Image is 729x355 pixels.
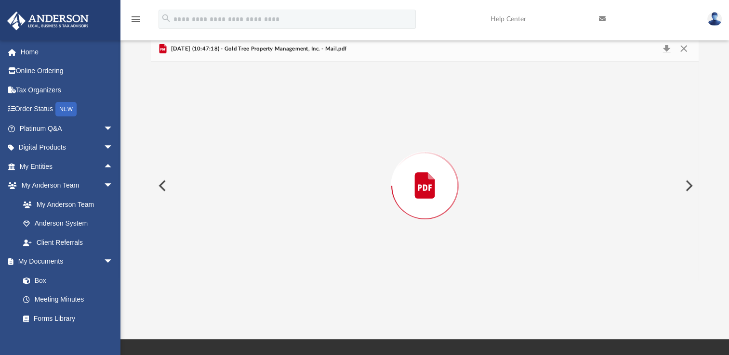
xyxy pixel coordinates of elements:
div: Preview [151,37,699,310]
button: Download [658,42,675,56]
a: Box [13,271,118,290]
a: My Anderson Team [13,195,118,214]
span: arrow_drop_down [104,138,123,158]
span: arrow_drop_up [104,157,123,177]
a: Order StatusNEW [7,100,128,119]
span: arrow_drop_down [104,119,123,139]
a: menu [130,18,142,25]
a: Anderson System [13,214,123,233]
span: arrow_drop_down [104,176,123,196]
span: [DATE] (10:47:18) - Gold Tree Property Management, Inc. - Mail.pdf [169,45,346,53]
button: Close [675,42,692,56]
a: My Anderson Teamarrow_drop_down [7,176,123,195]
img: Anderson Advisors Platinum Portal [4,12,92,30]
i: menu [130,13,142,25]
a: Forms Library [13,309,118,328]
a: Home [7,42,128,62]
a: Meeting Minutes [13,290,123,309]
button: Previous File [151,172,172,199]
a: Digital Productsarrow_drop_down [7,138,128,157]
a: My Documentsarrow_drop_down [7,252,123,271]
div: NEW [55,102,77,116]
i: search [161,13,172,24]
a: Online Ordering [7,62,128,81]
img: User Pic [707,12,722,26]
a: Client Referrals [13,233,123,252]
a: Tax Organizers [7,80,128,100]
button: Next File [677,172,699,199]
span: arrow_drop_down [104,252,123,272]
a: Platinum Q&Aarrow_drop_down [7,119,128,138]
a: My Entitiesarrow_drop_up [7,157,128,176]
